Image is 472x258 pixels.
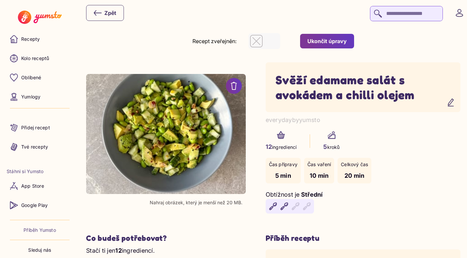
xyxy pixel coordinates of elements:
p: ingrediencí [266,142,297,151]
p: Oblíbené [21,74,41,81]
p: Nahraj obrázek, který je menší než 20 MB. [150,200,242,205]
a: Kolo receptů [7,50,73,66]
span: 10 min [310,172,329,179]
p: Kolo receptů [21,55,49,62]
a: Oblíbené [7,70,73,86]
a: Google Play [7,197,73,213]
a: App Store [7,178,73,194]
span: Střední [301,191,323,198]
p: Obtížnost je [266,190,300,199]
span: 12 [266,143,272,150]
p: Tvé recepty [21,144,48,150]
span: 12 [115,247,122,254]
span: 5 min [275,172,291,179]
p: Recepty [21,36,40,42]
p: Přidej recept [21,124,50,131]
p: kroků [323,142,340,151]
p: App Store [21,183,44,189]
button: Ukončit úpravy [300,34,354,48]
img: Yumsto logo [18,11,61,24]
img: Selected Image [86,74,246,194]
h2: Co budeš potřebovat? [86,233,246,243]
p: Google Play [21,202,48,209]
p: Stačí ti jen ingrediencí. [86,246,246,255]
p: Čas přípravy [269,161,298,168]
p: Sleduj nás [28,247,51,253]
p: Celkový čas [341,161,368,168]
a: Tvé recepty [7,139,73,155]
li: Stáhni si Yumsto [7,168,73,175]
div: Zpět [94,9,116,17]
a: Příběh Yumsto [24,227,56,233]
a: Přidej recept [7,120,73,136]
span: 20 min [344,172,365,179]
h3: Příběh receptu [266,233,461,243]
label: Recept zveřejněn: [192,38,236,44]
a: Yumlogy [7,89,73,105]
span: 5 [323,143,327,150]
a: Recepty [7,31,73,47]
div: Ukončit úpravy [307,37,347,45]
button: Zpět [86,5,124,21]
p: Yumlogy [21,94,40,100]
h1: Svěží edamame salát s avokádem a chilli olejem [276,72,451,102]
p: everydaybyyumsto [266,115,461,124]
p: Čas vaření [307,161,331,168]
